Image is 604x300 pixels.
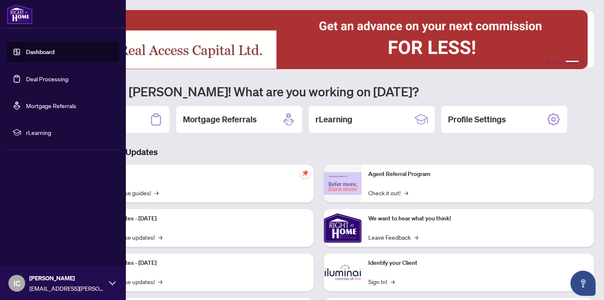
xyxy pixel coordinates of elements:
button: 4 [565,61,579,64]
span: [EMAIL_ADDRESS][PERSON_NAME][DOMAIN_NAME] [29,284,105,293]
img: Slide 3 [44,10,588,69]
button: 1 [545,61,549,64]
h2: Profile Settings [448,114,506,125]
a: Sign In!→ [368,277,395,286]
h1: Welcome back [PERSON_NAME]! What are you working on [DATE]? [44,83,594,99]
a: Deal Processing [26,75,68,83]
span: → [404,188,408,197]
img: Identify your Client [324,253,362,291]
p: Agent Referral Program [368,170,587,179]
p: Platform Updates - [DATE] [88,259,307,268]
button: 2 [552,61,555,64]
button: 5 [582,61,586,64]
p: We want to hear what you think! [368,214,587,223]
p: Identify your Client [368,259,587,268]
p: Self-Help [88,170,307,179]
button: 3 [559,61,562,64]
h2: rLearning [315,114,352,125]
a: Dashboard [26,48,55,56]
a: Mortgage Referrals [26,102,76,109]
span: → [391,277,395,286]
img: We want to hear what you think! [324,209,362,247]
span: [PERSON_NAME] [29,274,105,283]
button: Open asap [570,271,596,296]
h2: Mortgage Referrals [183,114,257,125]
a: Leave Feedback→ [368,233,418,242]
span: pushpin [300,168,310,178]
span: IC [13,277,21,289]
span: → [154,188,159,197]
img: Agent Referral Program [324,172,362,195]
span: → [414,233,418,242]
p: Platform Updates - [DATE] [88,214,307,223]
img: logo [7,4,33,24]
span: → [158,233,162,242]
h3: Brokerage & Industry Updates [44,146,594,158]
span: → [158,277,162,286]
a: Check it out!→ [368,188,408,197]
span: rLearning [26,128,113,137]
